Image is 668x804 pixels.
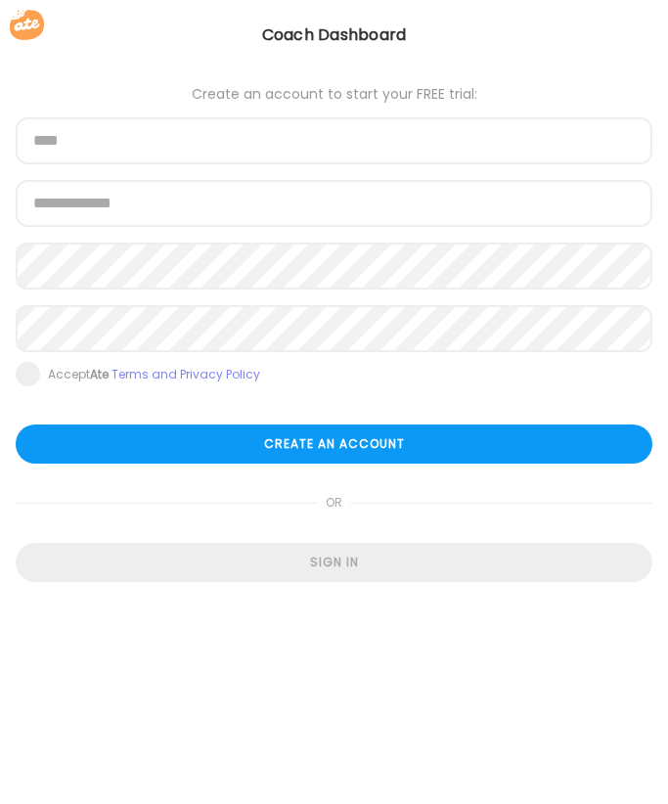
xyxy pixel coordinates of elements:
[16,86,652,102] div: Create an account to start your FREE trial:
[16,543,652,582] div: Sign in
[16,424,652,464] div: Create an account
[90,366,109,382] b: Ate
[318,483,350,522] span: or
[111,366,260,382] a: Terms and Privacy Policy
[48,367,260,382] div: Accept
